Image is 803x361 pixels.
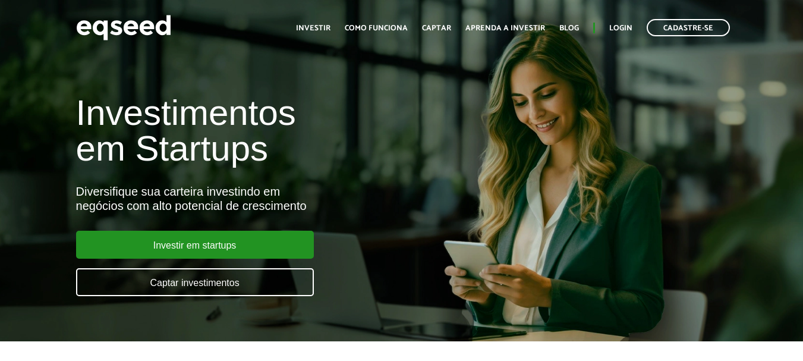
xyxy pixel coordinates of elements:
[76,268,314,296] a: Captar investimentos
[76,184,460,213] div: Diversifique sua carteira investindo em negócios com alto potencial de crescimento
[76,95,460,167] h1: Investimentos em Startups
[296,24,330,32] a: Investir
[465,24,545,32] a: Aprenda a investir
[345,24,408,32] a: Como funciona
[76,12,171,43] img: EqSeed
[422,24,451,32] a: Captar
[76,231,314,259] a: Investir em startups
[609,24,632,32] a: Login
[647,19,730,36] a: Cadastre-se
[559,24,579,32] a: Blog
